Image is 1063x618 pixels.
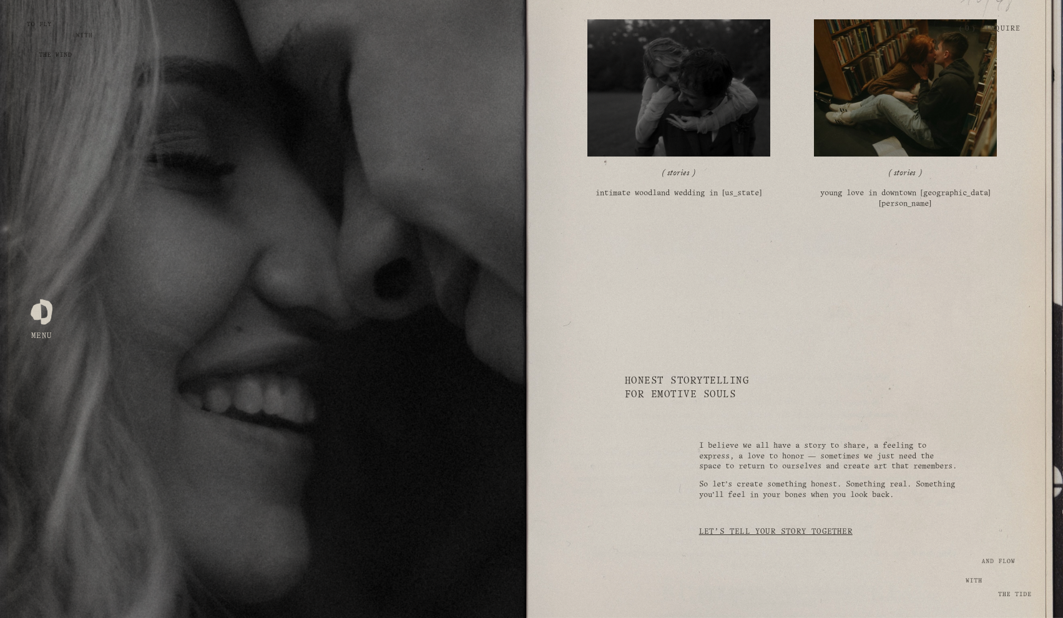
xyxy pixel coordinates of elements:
[802,19,1008,157] img: young love in downtown santa cruz
[699,441,959,472] p: I believe we all have a story to share, a feeling to express, a love to honor — sometimes we just...
[985,18,1021,40] a: Inquire
[959,26,962,32] span: (
[699,520,853,544] a: Let's tell your story together
[820,190,991,206] a: young love in downtown [GEOGRAPHIC_DATA][PERSON_NAME]
[972,26,975,32] span: )
[667,167,689,181] a: stories
[965,26,969,32] span: 0
[699,480,959,501] p: So let’s create something honest. Something real. Something you’ll feel in your bones when you lo...
[625,375,848,401] h2: Honest Storytelling FOR emotive souls
[587,19,770,157] a: intimate woodland wedding in north Carolina
[595,190,762,196] a: intimate woodland wedding in [US_STATE]
[576,19,782,157] img: intimate woodland wedding in north Carolina
[814,19,997,157] a: young love in downtown santa cruz
[959,24,974,34] a: 0 items in cart
[894,167,916,181] a: stories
